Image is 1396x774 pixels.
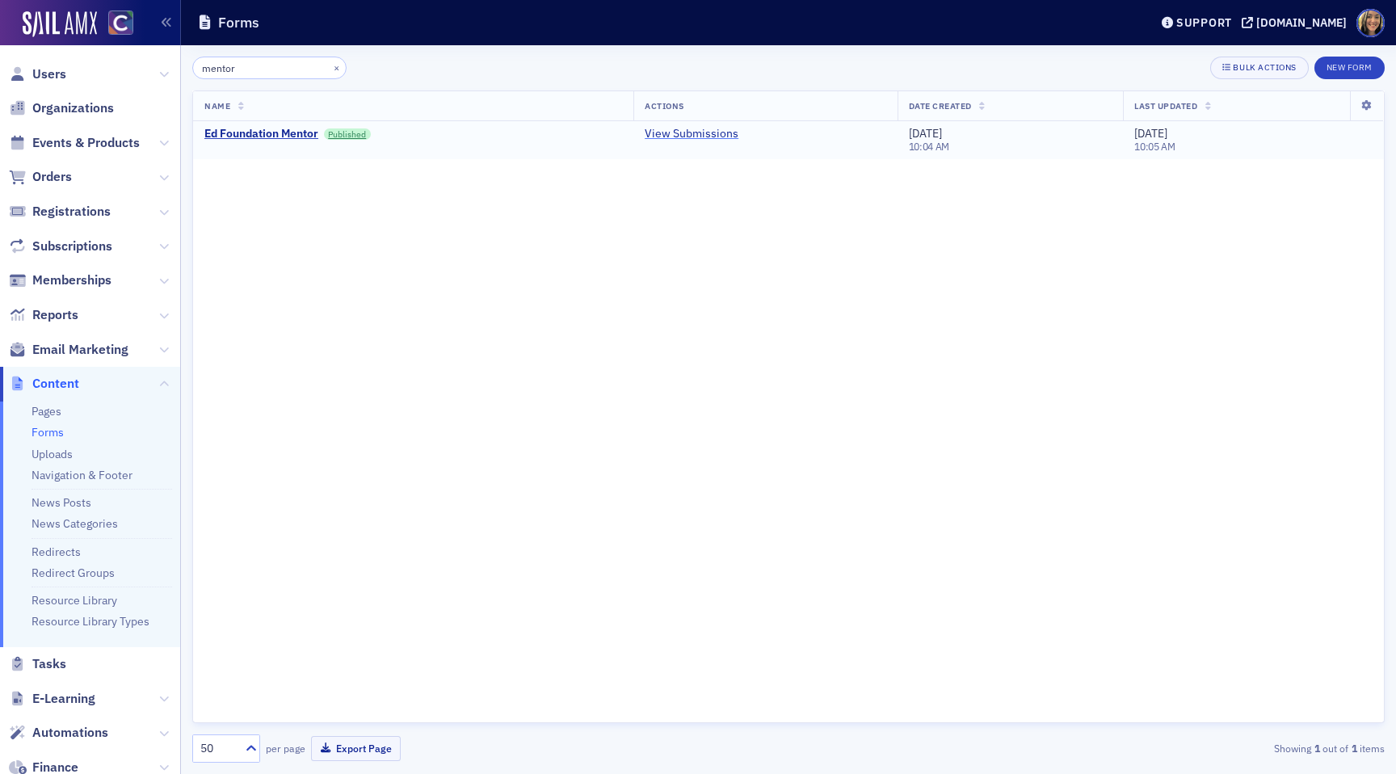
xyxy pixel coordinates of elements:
[32,447,73,461] a: Uploads
[200,740,236,757] div: 50
[97,11,133,38] a: View Homepage
[645,127,738,141] a: View Submissions
[1356,9,1385,37] span: Profile
[32,404,61,419] a: Pages
[204,127,318,141] a: Ed Foundation Mentor
[32,203,111,221] span: Registrations
[311,736,401,761] button: Export Page
[32,238,112,255] span: Subscriptions
[32,271,111,289] span: Memberships
[32,516,118,531] a: News Categories
[9,99,114,117] a: Organizations
[330,60,344,74] button: ×
[32,306,78,324] span: Reports
[32,593,117,608] a: Resource Library
[1311,741,1322,755] strong: 1
[108,11,133,36] img: SailAMX
[32,134,140,152] span: Events & Products
[909,100,972,111] span: Date Created
[9,238,112,255] a: Subscriptions
[32,495,91,510] a: News Posts
[1314,59,1385,74] a: New Form
[32,614,149,629] a: Resource Library Types
[9,724,108,742] a: Automations
[9,306,78,324] a: Reports
[1348,741,1360,755] strong: 1
[1210,57,1308,79] button: Bulk Actions
[32,341,128,359] span: Email Marketing
[9,375,79,393] a: Content
[218,13,259,32] h1: Forms
[999,741,1385,755] div: Showing out of items
[32,724,108,742] span: Automations
[9,341,128,359] a: Email Marketing
[32,566,115,580] a: Redirect Groups
[1134,140,1175,153] time: 10:05 AM
[32,690,95,708] span: E-Learning
[324,128,371,140] a: Published
[32,655,66,673] span: Tasks
[1256,15,1347,30] div: [DOMAIN_NAME]
[32,425,64,440] a: Forms
[32,468,132,482] a: Navigation & Footer
[32,545,81,559] a: Redirects
[192,57,347,79] input: Search…
[9,271,111,289] a: Memberships
[909,126,942,141] span: [DATE]
[1242,17,1352,28] button: [DOMAIN_NAME]
[9,168,72,186] a: Orders
[9,65,66,83] a: Users
[32,375,79,393] span: Content
[9,134,140,152] a: Events & Products
[1134,100,1197,111] span: Last Updated
[9,690,95,708] a: E-Learning
[266,741,305,755] label: per page
[1233,63,1296,72] div: Bulk Actions
[32,99,114,117] span: Organizations
[1314,57,1385,79] button: New Form
[204,100,230,111] span: Name
[1176,15,1232,30] div: Support
[9,655,66,673] a: Tasks
[23,11,97,37] img: SailAMX
[1134,126,1167,141] span: [DATE]
[32,168,72,186] span: Orders
[32,65,66,83] span: Users
[645,100,684,111] span: Actions
[9,203,111,221] a: Registrations
[909,140,950,153] time: 10:04 AM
